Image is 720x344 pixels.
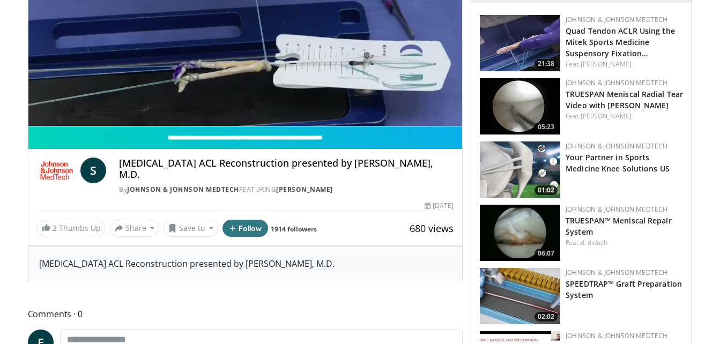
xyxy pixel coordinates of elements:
button: Save to [164,220,218,237]
a: d. diduch [581,238,608,247]
a: [PERSON_NAME] [276,185,333,194]
span: 06:07 [535,249,558,258]
span: 21:38 [535,59,558,69]
a: Johnson & Johnson MedTech [566,205,667,214]
img: Johnson & Johnson MedTech [37,158,77,183]
span: 01:02 [535,185,558,195]
a: [PERSON_NAME] [581,111,632,121]
a: Johnson & Johnson MedTech [566,78,667,87]
a: 05:23 [480,78,560,134]
a: SPEEDTRAP™ Graft Preparation System [566,279,682,300]
a: TRUESPAN Meniscal Radial Tear Video with [PERSON_NAME] [566,89,683,110]
a: Johnson & Johnson MedTech [566,331,667,340]
div: [MEDICAL_DATA] ACL Reconstruction presented by [PERSON_NAME], M.D. [28,246,463,281]
div: Feat. [566,238,683,248]
button: Share [110,220,160,237]
a: 01:02 [480,141,560,198]
a: S [80,158,106,183]
a: [PERSON_NAME] [581,59,632,69]
a: Johnson & Johnson MedTech [566,141,667,151]
span: Comments 0 [28,307,463,321]
h4: [MEDICAL_DATA] ACL Reconstruction presented by [PERSON_NAME], M.D. [119,158,454,181]
a: 1914 followers [271,225,317,234]
a: 06:07 [480,205,560,261]
div: By FEATURING [119,185,454,195]
div: Feat. [566,59,683,69]
span: 05:23 [535,122,558,132]
a: Johnson & Johnson MedTech [566,15,667,24]
a: 2 Thumbs Up [37,220,106,236]
button: Follow [222,220,269,237]
a: 21:38 [480,15,560,71]
span: 02:02 [535,312,558,321]
img: 0543fda4-7acd-4b5c-b055-3730b7e439d4.150x105_q85_crop-smart_upscale.jpg [480,141,560,198]
img: a46a2fe1-2704-4a9e-acc3-1c278068f6c4.150x105_q85_crop-smart_upscale.jpg [480,268,560,324]
img: b78fd9da-dc16-4fd1-a89d-538d899827f1.150x105_q85_crop-smart_upscale.jpg [480,15,560,71]
span: 2 [53,223,57,233]
div: Feat. [566,111,683,121]
img: a9cbc79c-1ae4-425c-82e8-d1f73baa128b.150x105_q85_crop-smart_upscale.jpg [480,78,560,134]
div: [DATE] [425,201,454,211]
a: 02:02 [480,268,560,324]
a: TRUESPAN™ Meniscal Repair System [566,215,672,237]
a: Johnson & Johnson MedTech [566,268,667,277]
a: Quad Tendon ACLR Using the Mitek Sports Medicine Suspensory Fixation… [566,26,675,58]
a: Johnson & Johnson MedTech [127,185,239,194]
a: Your Partner in Sports Medicine Knee Solutions US [566,152,670,174]
span: 680 views [410,222,454,235]
img: e42d750b-549a-4175-9691-fdba1d7a6a0f.150x105_q85_crop-smart_upscale.jpg [480,205,560,261]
